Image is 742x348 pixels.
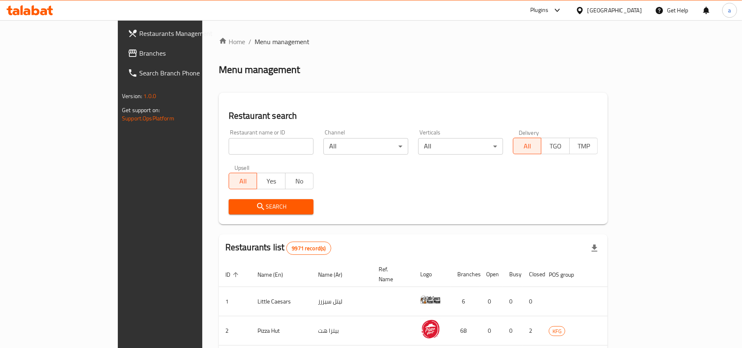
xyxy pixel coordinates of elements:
td: Little Caesars [251,287,311,316]
div: [GEOGRAPHIC_DATA] [588,6,642,15]
td: 0 [480,287,503,316]
th: Branches [451,262,480,287]
span: ID [225,270,241,280]
div: Plugins [530,5,548,15]
button: Search [229,199,314,214]
h2: Restaurant search [229,110,598,122]
div: Total records count [286,242,331,255]
span: 1.0.0 [143,91,156,101]
th: Open [480,262,503,287]
td: ليتل سيزرز [311,287,372,316]
a: Support.OpsPlatform [122,113,174,124]
div: All [418,138,503,155]
button: All [513,138,541,154]
label: Upsell [234,165,250,170]
span: Restaurants Management [139,28,235,38]
button: No [285,173,314,189]
span: a [728,6,731,15]
span: All [232,175,254,187]
a: Search Branch Phone [121,63,242,83]
span: 9971 record(s) [287,245,330,252]
a: Branches [121,43,242,63]
span: Ref. Name [379,264,404,284]
span: Get support on: [122,105,160,115]
nav: breadcrumb [219,37,608,47]
button: TGO [541,138,569,154]
th: Busy [503,262,522,287]
td: 68 [451,316,480,346]
button: Yes [257,173,285,189]
th: Logo [414,262,451,287]
li: / [248,37,251,47]
button: TMP [569,138,598,154]
div: Export file [585,238,604,258]
td: 6 [451,287,480,316]
span: Branches [139,48,235,58]
td: Pizza Hut [251,316,311,346]
img: Pizza Hut [420,319,441,339]
td: 0 [480,316,503,346]
span: KFG [549,327,565,336]
span: No [289,175,310,187]
span: Search [235,202,307,212]
h2: Menu management [219,63,300,76]
td: 0 [503,316,522,346]
h2: Restaurants list [225,241,331,255]
span: POS group [549,270,585,280]
div: All [323,138,408,155]
span: Name (En) [257,270,294,280]
td: 2 [522,316,542,346]
td: بيتزا هت [311,316,372,346]
span: TGO [545,140,566,152]
a: Restaurants Management [121,24,242,43]
img: Little Caesars [420,289,441,310]
td: 0 [503,287,522,316]
td: 0 [522,287,542,316]
span: Name (Ar) [318,270,353,280]
span: Version: [122,91,142,101]
span: Search Branch Phone [139,68,235,78]
input: Search for restaurant name or ID.. [229,138,314,155]
span: Yes [260,175,282,187]
span: Menu management [255,37,309,47]
span: TMP [573,140,595,152]
th: Closed [522,262,542,287]
label: Delivery [519,129,539,135]
span: All [517,140,538,152]
button: All [229,173,257,189]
